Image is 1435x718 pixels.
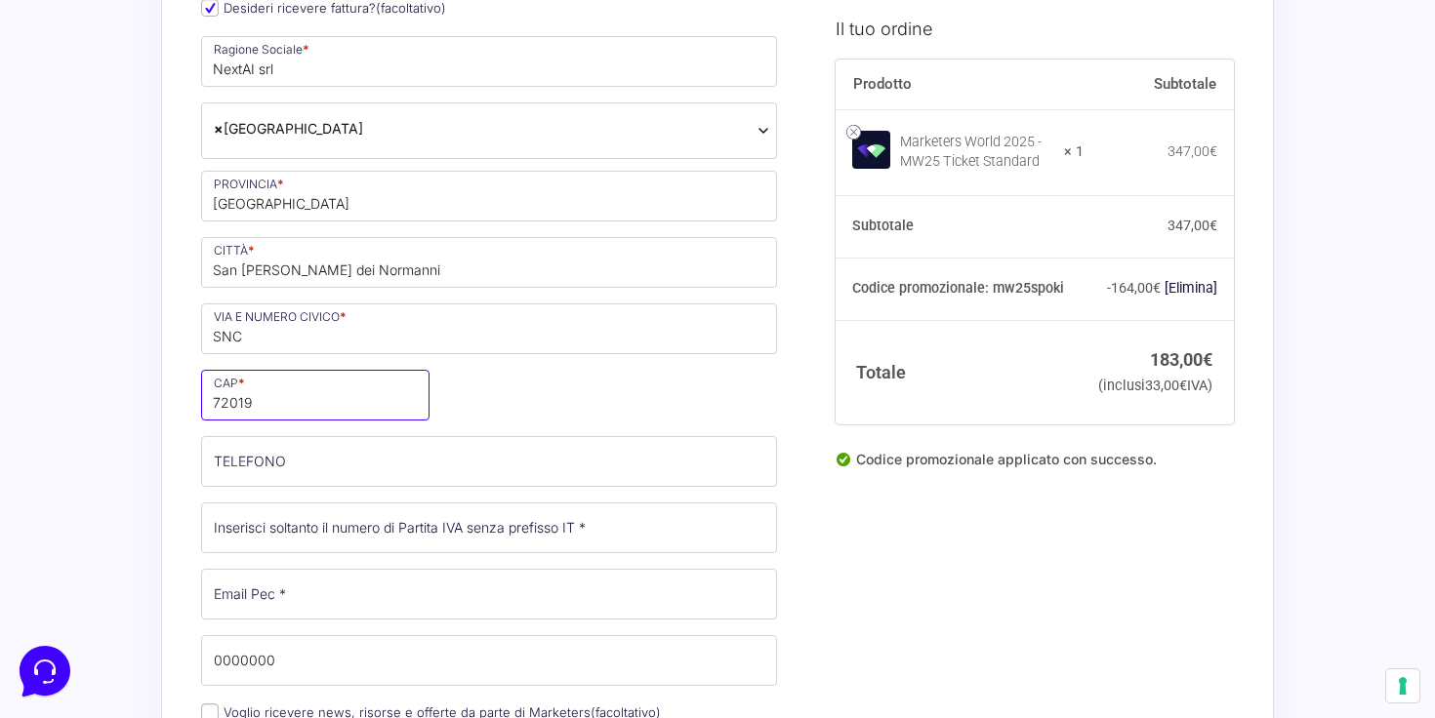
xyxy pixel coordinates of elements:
[836,15,1234,41] h3: Il tuo ordine
[201,237,777,288] input: CITTÀ *
[31,164,359,203] button: Inizia una conversazione
[255,538,375,583] button: Aiuto
[1064,142,1084,162] strong: × 1
[136,538,256,583] button: Messaggi
[852,130,890,168] img: Marketers World 2025 - MW25 Ticket Standard
[201,171,777,221] input: PROVINCIA *
[1098,377,1212,393] small: (inclusi IVA)
[127,176,288,191] span: Inizia una conversazione
[1145,377,1187,393] span: 33,00
[836,320,1085,424] th: Totale
[201,102,777,159] span: Italia
[836,258,1085,320] th: Codice promozionale: mw25spoki
[31,78,166,94] span: Le tue conversazioni
[1209,143,1217,159] span: €
[1209,218,1217,233] span: €
[208,242,359,258] a: Apri Centro Assistenza
[1084,258,1234,320] td: -
[1168,143,1217,159] bdi: 347,00
[94,109,133,148] img: dark
[900,133,1052,172] div: Marketers World 2025 - MW25 Ticket Standard
[31,109,70,148] img: dark
[1150,348,1212,369] bdi: 183,00
[16,16,328,47] h2: Ciao da Marketers 👋
[836,195,1085,258] th: Subtotale
[201,502,777,553] input: Inserisci soltanto il numero di Partita IVA senza prefisso IT *
[44,284,319,303] input: Cerca un articolo...
[836,59,1085,109] th: Prodotto
[214,118,224,139] span: ×
[62,109,102,148] img: dark
[201,303,777,354] input: VIA E NUMERO CIVICO *
[1203,348,1212,369] span: €
[1111,280,1161,296] span: 164,00
[169,566,222,583] p: Messaggi
[1153,280,1161,296] span: €
[301,566,329,583] p: Aiuto
[1168,218,1217,233] bdi: 347,00
[836,448,1234,485] div: Codice promozionale applicato con successo.
[59,566,92,583] p: Home
[31,242,152,258] span: Trova una risposta
[1165,280,1217,296] a: Rimuovi il codice promozionale mw25spoki
[1386,669,1419,702] button: Le tue preferenze relative al consenso per le tecnologie di tracciamento
[201,436,777,487] input: TELEFONO
[16,642,74,700] iframe: Customerly Messenger Launcher
[1084,59,1234,109] th: Subtotale
[201,635,777,686] input: Codice Destinatario *
[16,538,136,583] button: Home
[201,36,777,87] input: Ragione Sociale *
[214,118,764,139] span: Italia
[201,569,777,619] input: Email Pec *
[201,370,430,420] input: CAP *
[1179,377,1187,393] span: €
